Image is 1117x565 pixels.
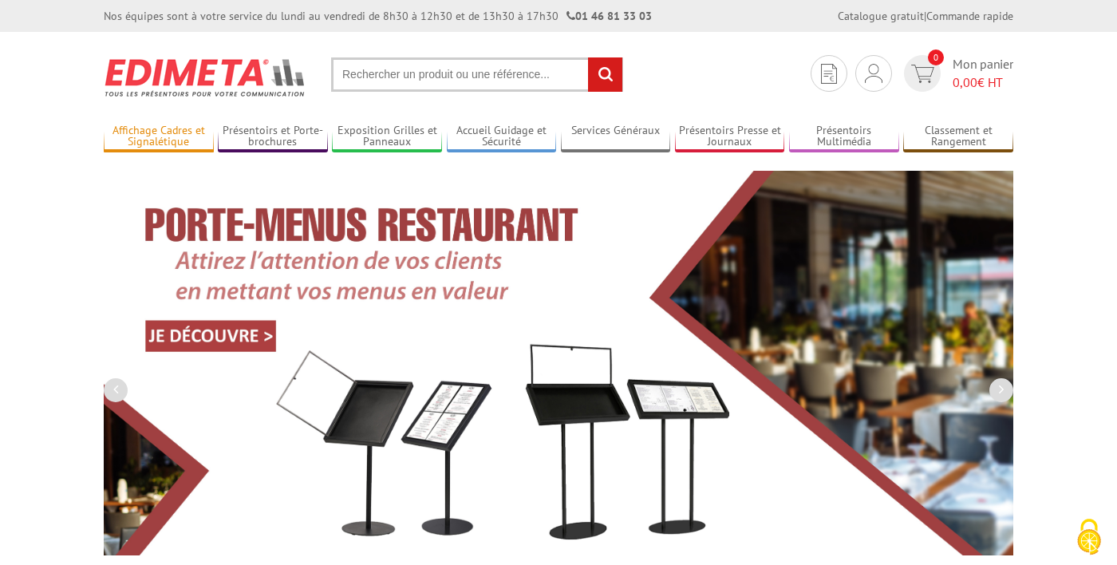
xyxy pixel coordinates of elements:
a: devis rapide 0 Mon panier 0,00€ HT [900,55,1013,92]
a: Présentoirs et Porte-brochures [218,124,328,150]
a: Exposition Grilles et Panneaux [332,124,442,150]
a: Catalogue gratuit [838,9,924,23]
img: devis rapide [821,64,837,84]
div: Nos équipes sont à votre service du lundi au vendredi de 8h30 à 12h30 et de 13h30 à 17h30 [104,8,652,24]
img: devis rapide [865,64,882,83]
img: Cookies (fenêtre modale) [1069,517,1109,557]
a: Classement et Rangement [903,124,1013,150]
a: Commande rapide [926,9,1013,23]
strong: 01 46 81 33 03 [566,9,652,23]
img: Présentoir, panneau, stand - Edimeta - PLV, affichage, mobilier bureau, entreprise [104,48,307,107]
button: Cookies (fenêtre modale) [1061,511,1117,565]
input: rechercher [588,57,622,92]
span: 0,00 [953,74,977,90]
a: Affichage Cadres et Signalétique [104,124,214,150]
div: | [838,8,1013,24]
a: Services Généraux [561,124,671,150]
span: 0 [928,49,944,65]
span: Mon panier [953,55,1013,92]
input: Rechercher un produit ou une référence... [331,57,623,92]
span: € HT [953,73,1013,92]
a: Présentoirs Presse et Journaux [675,124,785,150]
img: devis rapide [911,65,934,83]
a: Présentoirs Multimédia [789,124,899,150]
a: Accueil Guidage et Sécurité [447,124,557,150]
